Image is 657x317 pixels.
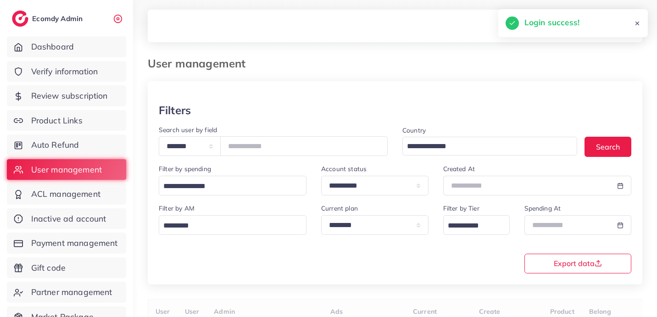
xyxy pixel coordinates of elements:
span: Auto Refund [31,139,79,151]
label: Filter by AM [159,204,195,213]
button: Export data [524,254,632,273]
h2: Ecomdy Admin [32,14,85,23]
a: Product Links [7,110,126,131]
span: User management [31,164,102,176]
a: Review subscription [7,85,126,106]
label: Spending At [524,204,561,213]
span: Product Links [31,115,83,127]
label: Created At [443,164,475,173]
input: Search for option [404,139,565,154]
span: Inactive ad account [31,213,106,225]
a: ACL management [7,184,126,205]
div: Search for option [443,215,510,235]
span: Verify information [31,66,98,78]
span: ACL management [31,188,100,200]
a: User management [7,159,126,180]
h3: Filters [159,104,191,117]
a: Inactive ad account [7,208,126,229]
label: Filter by Tier [443,204,479,213]
a: Dashboard [7,36,126,57]
span: Partner management [31,286,112,298]
span: Payment management [31,237,118,249]
button: Search [585,137,631,156]
span: Export data [554,260,602,267]
span: Gift code [31,262,66,274]
label: Current plan [321,204,358,213]
span: Review subscription [31,90,108,102]
input: Search for option [160,219,295,233]
div: Search for option [402,137,577,156]
div: Search for option [159,176,306,195]
input: Search for option [160,179,295,194]
h3: User management [148,57,253,70]
a: Auto Refund [7,134,126,156]
label: Account status [321,164,367,173]
label: Filter by spending [159,164,211,173]
span: Dashboard [31,41,74,53]
a: Partner management [7,282,126,303]
div: Search for option [159,215,306,235]
input: Search for option [445,219,498,233]
a: logoEcomdy Admin [12,11,85,27]
img: logo [12,11,28,27]
label: Country [402,126,426,135]
a: Verify information [7,61,126,82]
a: Payment management [7,233,126,254]
a: Gift code [7,257,126,278]
label: Search user by field [159,125,217,134]
h5: Login success! [524,17,579,28]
